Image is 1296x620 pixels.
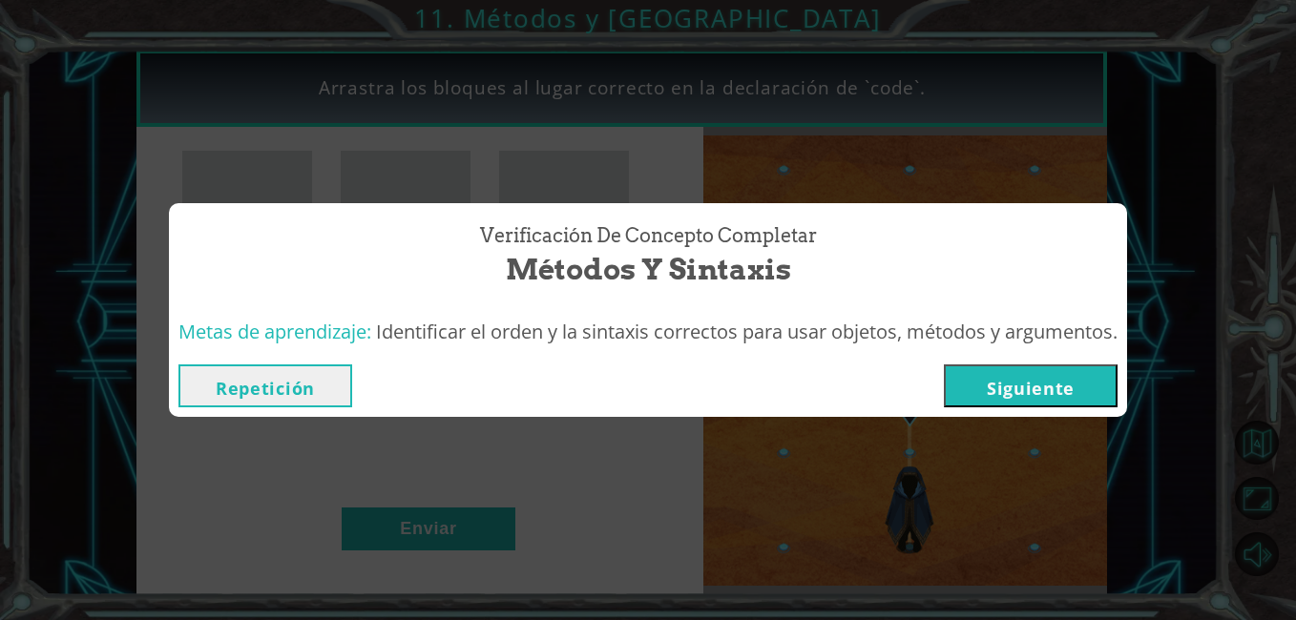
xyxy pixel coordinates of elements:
span: Verificación de Concepto Completar [480,222,817,250]
button: Siguiente [944,364,1118,407]
button: Repetición [178,364,352,407]
span: Metas de aprendizaje: [178,319,371,344]
span: Identificar el orden y la sintaxis correctos para usar objetos, métodos y argumentos. [376,319,1118,344]
span: Métodos y Sintaxis [506,249,791,290]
